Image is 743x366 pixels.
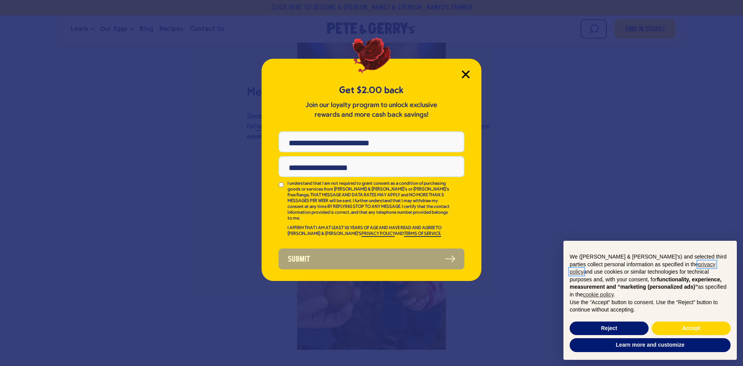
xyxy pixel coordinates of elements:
p: Join our loyalty program to unlock exclusive rewards and more cash back savings! [304,100,439,120]
h5: Get $2.00 back [279,84,464,97]
button: Accept [652,322,731,335]
p: Use the “Accept” button to consent. Use the “Reject” button to continue without accepting. [570,299,731,314]
a: PRIVACY POLICY [361,232,395,237]
p: We ([PERSON_NAME] & [PERSON_NAME]'s) and selected third parties collect personal information as s... [570,253,731,299]
input: I understand that I am not required to grant consent as a condition of purchasing goods or servic... [279,182,284,187]
div: Notice [557,235,743,366]
a: privacy policy [570,261,716,275]
button: Reject [570,322,649,335]
a: TERMS OF SERVICE. [404,232,441,237]
button: Submit [279,249,464,269]
button: Close Modal [462,70,470,78]
p: I understand that I am not required to grant consent as a condition of purchasing goods or servic... [288,181,454,221]
button: Learn more and customize [570,338,731,352]
a: cookie policy [583,291,613,298]
p: I AFFIRM THAT I AM AT LEAST 18 YEARS OF AGE AND HAVE READ AND AGREE TO [PERSON_NAME] & [PERSON_NA... [288,225,454,237]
